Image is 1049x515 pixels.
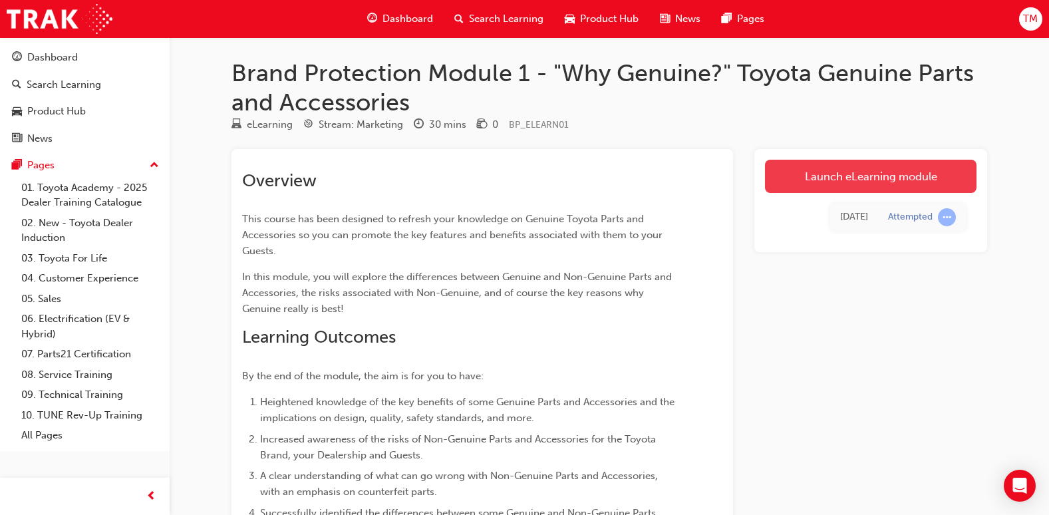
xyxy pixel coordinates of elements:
span: News [675,11,700,27]
span: By the end of the module, the aim is for you to have: [242,370,484,382]
a: News [5,126,164,151]
div: Open Intercom Messenger [1004,470,1036,502]
span: Search Learning [469,11,543,27]
span: learningRecordVerb_ATTEMPT-icon [938,208,956,226]
a: Launch eLearning module [765,160,976,193]
span: prev-icon [146,488,156,505]
div: Product Hub [27,104,86,119]
button: DashboardSearch LearningProduct HubNews [5,43,164,153]
span: Learning Outcomes [242,327,396,347]
img: Trak [7,4,112,34]
a: 03. Toyota For Life [16,248,164,269]
button: Pages [5,153,164,178]
a: Search Learning [5,73,164,97]
a: car-iconProduct Hub [554,5,649,33]
div: Search Learning [27,77,101,92]
div: Wed Aug 20 2025 16:16:51 GMT+1000 (Australian Eastern Standard Time) [840,210,868,225]
span: Heightened knowledge of the key benefits of some Genuine Parts and Accessories and the implicatio... [260,396,677,424]
span: pages-icon [722,11,732,27]
a: Dashboard [5,45,164,70]
h1: Brand Protection Module 1 - "Why Genuine?" Toyota Genuine Parts and Accessories [231,59,987,116]
span: Dashboard [382,11,433,27]
div: Dashboard [27,50,78,65]
span: In this module, you will explore the differences between Genuine and Non-Genuine Parts and Access... [242,271,674,315]
a: 09. Technical Training [16,385,164,405]
a: 04. Customer Experience [16,268,164,289]
div: Type [231,116,293,133]
button: TM [1019,7,1042,31]
a: Product Hub [5,99,164,124]
div: Price [477,116,498,133]
span: Increased awareness of the risks of Non-Genuine Parts and Accessories for the Toyota Brand, your ... [260,433,659,461]
div: Duration [414,116,466,133]
span: car-icon [12,106,22,118]
span: guage-icon [367,11,377,27]
a: 07. Parts21 Certification [16,344,164,365]
a: 10. TUNE Rev-Up Training [16,405,164,426]
span: search-icon [12,79,21,91]
a: 08. Service Training [16,365,164,385]
div: eLearning [247,117,293,132]
div: Pages [27,158,55,173]
span: Overview [242,170,317,191]
span: target-icon [303,119,313,131]
a: news-iconNews [649,5,711,33]
div: Stream [303,116,403,133]
span: pages-icon [12,160,22,172]
span: up-icon [150,157,159,174]
span: TM [1023,11,1038,27]
span: learningResourceType_ELEARNING-icon [231,119,241,131]
a: 06. Electrification (EV & Hybrid) [16,309,164,344]
span: clock-icon [414,119,424,131]
div: News [27,131,53,146]
span: news-icon [12,133,22,145]
a: 05. Sales [16,289,164,309]
a: guage-iconDashboard [357,5,444,33]
div: 0 [492,117,498,132]
span: Pages [737,11,764,27]
a: 02. New - Toyota Dealer Induction [16,213,164,248]
span: Learning resource code [509,119,569,130]
span: search-icon [454,11,464,27]
span: guage-icon [12,52,22,64]
span: Product Hub [580,11,639,27]
span: A clear understanding of what can go wrong with Non-Genuine Parts and Accessories, with an emphas... [260,470,661,498]
span: news-icon [660,11,670,27]
span: This course has been designed to refresh your knowledge on Genuine Toyota Parts and Accessories s... [242,213,665,257]
span: car-icon [565,11,575,27]
div: 30 mins [429,117,466,132]
div: Stream: Marketing [319,117,403,132]
a: 01. Toyota Academy - 2025 Dealer Training Catalogue [16,178,164,213]
a: All Pages [16,425,164,446]
div: Attempted [888,211,933,224]
a: pages-iconPages [711,5,775,33]
span: money-icon [477,119,487,131]
a: search-iconSearch Learning [444,5,554,33]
